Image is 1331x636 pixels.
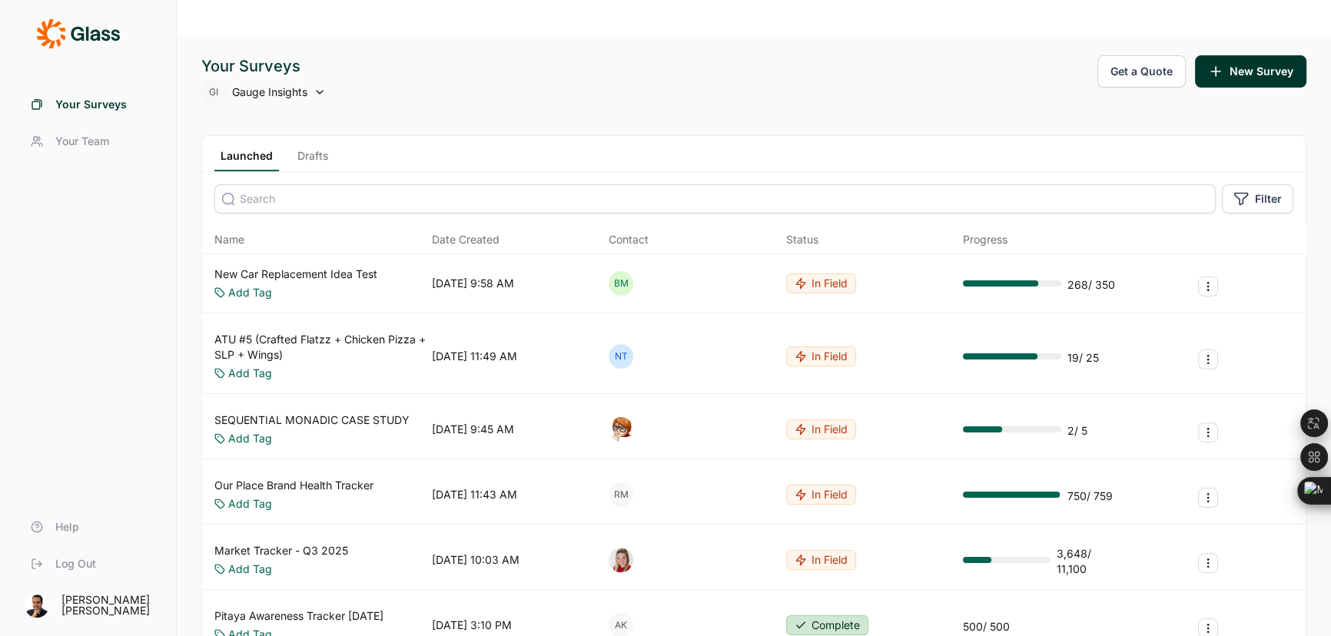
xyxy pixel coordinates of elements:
[25,593,49,618] img: amg06m4ozjtcyqqhuw5b.png
[786,615,868,635] button: Complete
[1198,277,1218,296] button: Survey Actions
[786,273,856,293] button: In Field
[1067,489,1113,504] div: 750 / 759
[1067,350,1099,366] div: 19 / 25
[432,618,512,633] div: [DATE] 3:10 PM
[214,608,383,624] a: Pitaya Awareness Tracker [DATE]
[432,349,517,364] div: [DATE] 11:49 AM
[1067,277,1115,293] div: 268 / 350
[214,478,373,493] a: Our Place Brand Health Tracker
[609,271,633,296] div: BM
[432,487,517,502] div: [DATE] 11:43 AM
[228,561,272,577] a: Add Tag
[1255,191,1282,207] span: Filter
[786,485,856,505] button: In Field
[55,519,79,535] span: Help
[609,344,633,369] div: NT
[214,412,410,428] a: SEQUENTIAL MONADIC CASE STUDY
[55,97,127,112] span: Your Surveys
[214,543,348,558] a: Market Tracker - Q3 2025
[786,550,856,570] button: In Field
[432,276,514,291] div: [DATE] 9:58 AM
[432,422,514,437] div: [DATE] 9:45 AM
[232,84,307,100] span: Gauge Insights
[214,184,1216,214] input: Search
[1198,349,1218,369] button: Survey Actions
[1097,55,1186,88] button: Get a Quote
[963,619,1010,634] div: 500 / 500
[609,548,633,572] img: xuxf4ugoqyvqjdx4ebsr.png
[1222,184,1293,214] button: Filter
[228,366,272,381] a: Add Tag
[228,285,272,300] a: Add Tag
[1198,488,1218,508] button: Survey Actions
[61,595,158,616] div: [PERSON_NAME] [PERSON_NAME]
[214,332,426,363] a: ATU #5 (Crafted Flatzz + Chicken Pizza + SLP + Wings)
[228,496,272,512] a: Add Tag
[201,80,226,104] div: GI
[1195,55,1306,88] button: New Survey
[609,482,633,507] div: RM
[55,134,109,149] span: Your Team
[432,552,519,568] div: [DATE] 10:03 AM
[214,148,279,171] a: Launched
[1057,546,1117,577] div: 3,648 / 11,100
[55,556,96,571] span: Log Out
[228,431,272,446] a: Add Tag
[1198,422,1218,442] button: Survey Actions
[609,417,633,442] img: o7kyh2p2njg4amft5nuk.png
[1067,423,1087,439] div: 2 / 5
[786,419,856,439] button: In Field
[214,267,377,282] a: New Car Replacement Idea Test
[963,232,1007,247] div: Progress
[291,148,334,171] a: Drafts
[201,55,326,77] div: Your Surveys
[1198,553,1218,573] button: Survey Actions
[609,232,649,247] div: Contact
[432,232,500,247] span: Date Created
[214,232,244,247] span: Name
[786,232,818,247] div: Status
[786,346,856,366] button: In Field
